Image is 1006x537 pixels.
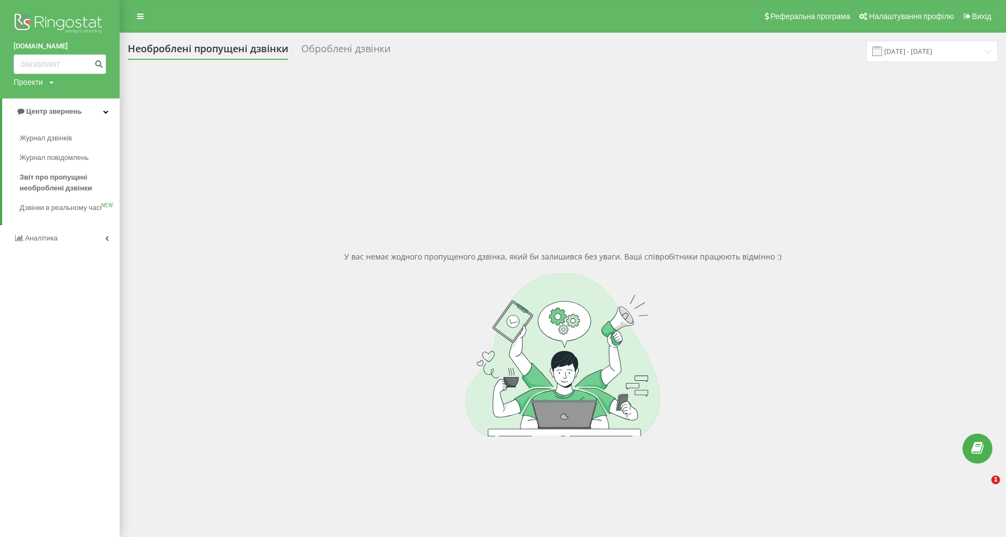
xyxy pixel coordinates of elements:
[14,11,106,38] img: Ringostat logo
[20,168,120,198] a: Звіт про пропущені необроблені дзвінки
[20,152,89,163] span: Журнал повідомлень
[972,12,991,21] span: Вихід
[771,12,850,21] span: Реферальна програма
[869,12,954,21] span: Налаштування профілю
[20,128,120,148] a: Журнал дзвінків
[2,98,120,125] a: Центр звернень
[20,198,120,218] a: Дзвінки в реальному часіNEW
[969,476,995,502] iframe: Intercom live chat
[20,172,114,194] span: Звіт про пропущені необроблені дзвінки
[20,202,101,213] span: Дзвінки в реальному часі
[991,476,1000,484] span: 1
[128,43,288,60] div: Необроблені пропущені дзвінки
[20,133,72,144] span: Журнал дзвінків
[20,148,120,168] a: Журнал повідомлень
[26,107,82,115] span: Центр звернень
[301,43,390,60] div: Оброблені дзвінки
[14,77,43,88] div: Проекти
[14,41,106,52] a: [DOMAIN_NAME]
[14,54,106,74] input: Пошук за номером
[25,234,58,242] span: Аналiтика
